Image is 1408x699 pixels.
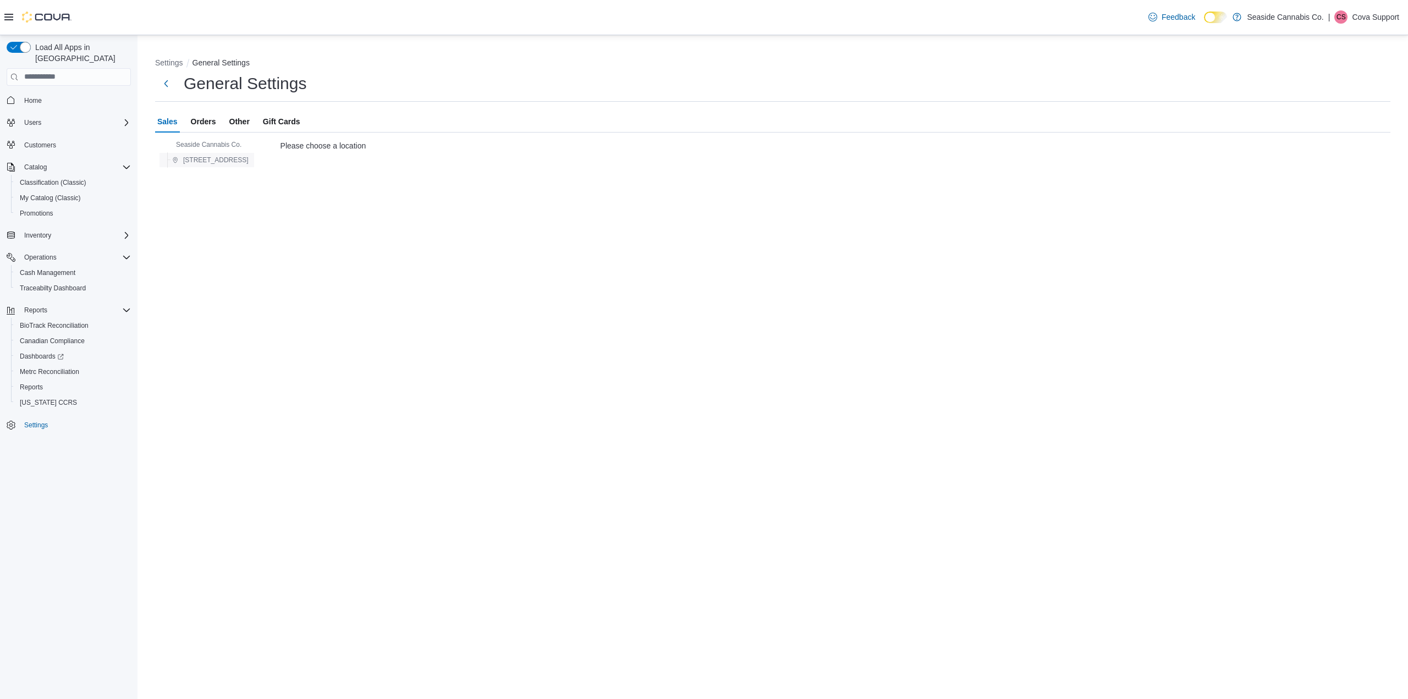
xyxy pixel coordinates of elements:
[20,161,131,174] span: Catalog
[20,194,81,202] span: My Catalog (Classic)
[20,419,52,432] a: Settings
[193,58,250,67] button: General Settings
[15,266,131,279] span: Cash Management
[11,175,135,190] button: Classification (Classic)
[15,319,131,332] span: BioTrack Reconciliation
[15,282,90,295] a: Traceabilty Dashboard
[15,365,84,378] a: Metrc Reconciliation
[11,333,135,349] button: Canadian Compliance
[20,321,89,330] span: BioTrack Reconciliation
[24,231,51,240] span: Inventory
[22,12,71,23] img: Cova
[20,229,56,242] button: Inventory
[229,111,250,133] span: Other
[1162,12,1195,23] span: Feedback
[20,93,131,107] span: Home
[157,111,178,133] span: Sales
[24,306,47,315] span: Reports
[11,190,135,206] button: My Catalog (Classic)
[11,280,135,296] button: Traceabilty Dashboard
[15,319,93,332] a: BioTrack Reconciliation
[1204,12,1227,23] input: Dark Mode
[15,365,131,378] span: Metrc Reconciliation
[2,115,135,130] button: Users
[20,418,131,432] span: Settings
[20,367,79,376] span: Metrc Reconciliation
[2,228,135,243] button: Inventory
[20,209,53,218] span: Promotions
[20,337,85,345] span: Canadian Compliance
[1352,10,1399,24] p: Cova Support
[183,156,249,164] span: [STREET_ADDRESS]
[15,350,131,363] span: Dashboards
[20,398,77,407] span: [US_STATE] CCRS
[11,395,135,410] button: [US_STATE] CCRS
[272,133,1390,159] div: Please choose a location
[155,57,1390,70] nav: An example of EuiBreadcrumbs
[31,42,131,64] span: Load All Apps in [GEOGRAPHIC_DATA]
[168,153,253,167] button: [STREET_ADDRESS]
[15,396,81,409] a: [US_STATE] CCRS
[20,138,131,152] span: Customers
[2,302,135,318] button: Reports
[1328,10,1330,24] p: |
[11,364,135,379] button: Metrc Reconciliation
[20,116,46,129] button: Users
[20,229,131,242] span: Inventory
[20,304,52,317] button: Reports
[20,116,131,129] span: Users
[161,138,246,151] button: Seaside Cannabis Co.
[15,176,131,189] span: Classification (Classic)
[155,73,177,95] button: Next
[1247,10,1323,24] p: Seaside Cannabis Co.
[15,381,131,394] span: Reports
[155,58,183,67] button: Settings
[20,284,86,293] span: Traceabilty Dashboard
[15,350,68,363] a: Dashboards
[20,268,75,277] span: Cash Management
[20,352,64,361] span: Dashboards
[2,92,135,108] button: Home
[15,176,91,189] a: Classification (Classic)
[20,251,61,264] button: Operations
[15,334,131,348] span: Canadian Compliance
[11,265,135,280] button: Cash Management
[2,417,135,433] button: Settings
[24,421,48,430] span: Settings
[191,111,216,133] span: Orders
[20,139,61,152] a: Customers
[15,266,80,279] a: Cash Management
[2,250,135,265] button: Operations
[24,253,57,262] span: Operations
[20,178,86,187] span: Classification (Classic)
[15,207,58,220] a: Promotions
[24,141,56,150] span: Customers
[20,251,131,264] span: Operations
[20,161,51,174] button: Catalog
[15,282,131,295] span: Traceabilty Dashboard
[11,318,135,333] button: BioTrack Reconciliation
[24,118,41,127] span: Users
[15,396,131,409] span: Washington CCRS
[1144,6,1200,28] a: Feedback
[7,88,131,462] nav: Complex example
[20,94,46,107] a: Home
[20,383,43,392] span: Reports
[20,304,131,317] span: Reports
[263,111,300,133] span: Gift Cards
[1204,23,1204,24] span: Dark Mode
[1334,10,1347,24] div: Cova Support
[15,207,131,220] span: Promotions
[11,349,135,364] a: Dashboards
[11,206,135,221] button: Promotions
[15,191,85,205] a: My Catalog (Classic)
[2,159,135,175] button: Catalog
[2,137,135,153] button: Customers
[1336,10,1346,24] span: CS
[24,96,42,105] span: Home
[15,191,131,205] span: My Catalog (Classic)
[15,334,89,348] a: Canadian Compliance
[176,140,241,149] span: Seaside Cannabis Co.
[24,163,47,172] span: Catalog
[15,381,47,394] a: Reports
